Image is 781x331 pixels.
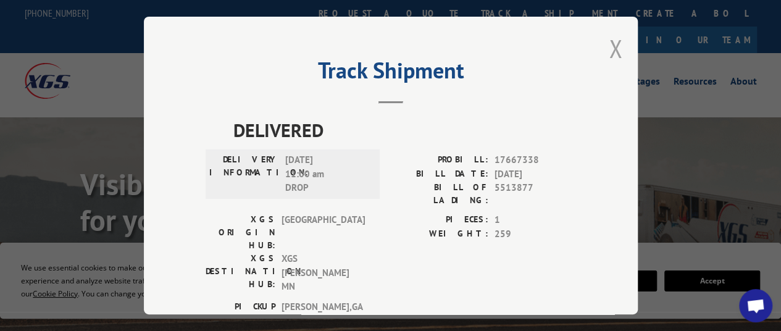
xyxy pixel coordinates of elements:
span: XGS [PERSON_NAME] MN [282,252,365,294]
label: PICKUP CITY: [206,300,275,325]
span: [DATE] 11:00 am DROP [285,153,369,195]
h2: Track Shipment [206,62,576,85]
span: 259 [495,227,576,241]
span: DELIVERED [233,116,576,144]
label: BILL OF LADING: [391,181,488,207]
span: 5513877 [495,181,576,207]
label: PROBILL: [391,153,488,167]
span: 1 [495,213,576,227]
label: DELIVERY INFORMATION: [209,153,279,195]
button: Close modal [609,32,622,65]
label: WEIGHT: [391,227,488,241]
label: XGS DESTINATION HUB: [206,252,275,294]
span: [DATE] [495,167,576,181]
div: Open chat [739,289,772,322]
label: PIECES: [391,213,488,227]
span: [GEOGRAPHIC_DATA] [282,213,365,252]
label: XGS ORIGIN HUB: [206,213,275,252]
label: BILL DATE: [391,167,488,181]
span: [PERSON_NAME] , GA [282,300,365,325]
span: 17667338 [495,153,576,167]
